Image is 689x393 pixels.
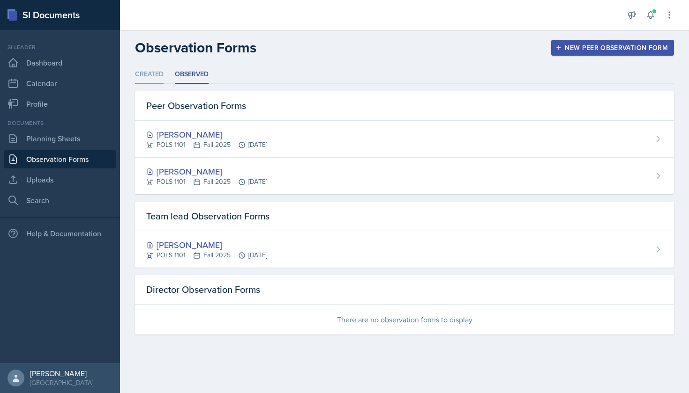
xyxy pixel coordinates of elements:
[135,158,674,194] a: [PERSON_NAME] POLS 1101Fall 2025[DATE]
[135,275,674,305] div: Director Observation Forms
[4,53,116,72] a: Dashboard
[135,65,164,84] li: Created
[135,39,256,56] h2: Observation Forms
[135,305,674,335] div: There are no observation forms to display
[146,165,267,178] div: [PERSON_NAME]
[4,224,116,243] div: Help & Documentation
[135,91,674,121] div: Peer Observation Forms
[146,250,267,260] div: POLS 1101 Fall 2025 [DATE]
[146,239,267,251] div: [PERSON_NAME]
[30,369,93,378] div: [PERSON_NAME]
[4,150,116,168] a: Observation Forms
[4,95,116,113] a: Profile
[146,128,267,141] div: [PERSON_NAME]
[175,65,209,84] li: Observed
[135,202,674,231] div: Team lead Observation Forms
[4,43,116,51] div: Si leader
[146,177,267,187] div: POLS 1101 Fall 2025 [DATE]
[135,121,674,158] a: [PERSON_NAME] POLS 1101Fall 2025[DATE]
[551,40,674,56] button: New Peer Observation Form
[4,129,116,148] a: Planning Sheets
[4,119,116,127] div: Documents
[146,140,267,150] div: POLS 1101 Fall 2025 [DATE]
[4,74,116,93] a: Calendar
[4,170,116,189] a: Uploads
[135,231,674,268] a: [PERSON_NAME] POLS 1101Fall 2025[DATE]
[557,44,668,51] div: New Peer Observation Form
[4,191,116,210] a: Search
[30,378,93,387] div: [GEOGRAPHIC_DATA]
